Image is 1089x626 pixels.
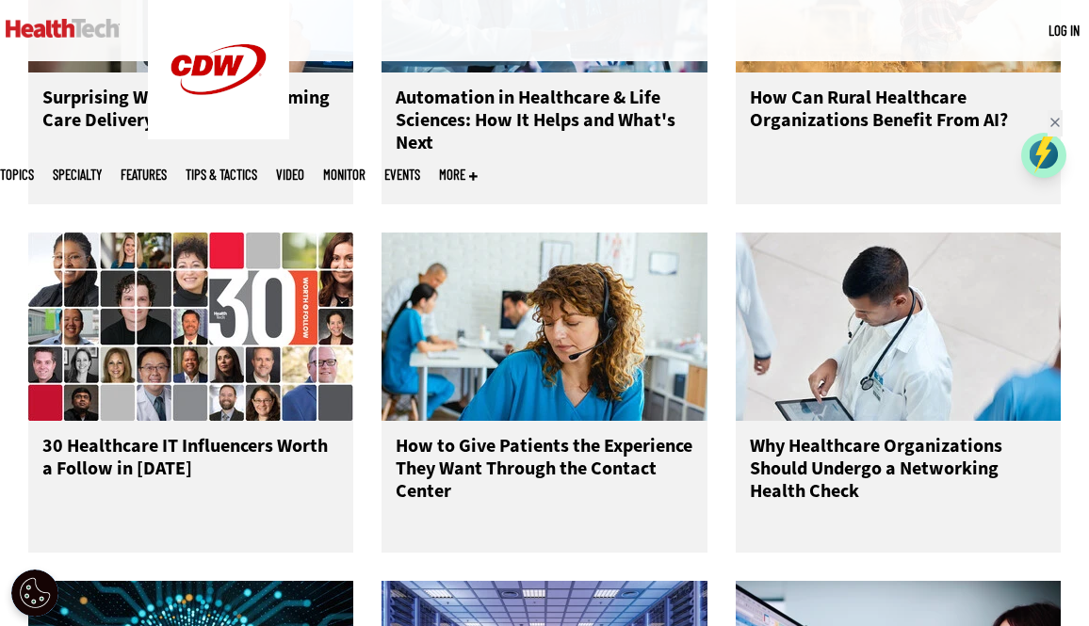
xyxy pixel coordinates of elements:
a: Tips & Tactics [186,168,257,182]
span: Specialty [53,168,102,182]
a: MonITor [323,168,366,182]
span: More [439,168,478,182]
h3: Why Healthcare Organizations Should Undergo a Networking Health Check [750,435,1047,510]
div: Cookie Settings [11,570,58,617]
a: collage of influencers 30 Healthcare IT Influencers Worth a Follow in [DATE] [28,233,353,553]
a: CDW [148,124,289,144]
img: Home [6,19,120,38]
a: Video [276,168,304,182]
h3: 30 Healthcare IT Influencers Worth a Follow in [DATE] [42,435,339,510]
button: Open Preferences [11,570,58,617]
div: User menu [1048,21,1080,40]
img: collage of influencers [28,233,353,421]
h3: How to Give Patients the Experience They Want Through the Contact Center [396,435,692,510]
a: Events [384,168,420,182]
a: Log in [1048,22,1080,39]
a: Features [121,168,167,182]
img: Doctor reviewing health record [736,233,1061,421]
img: Nurse speaking to patient via phone [382,233,707,421]
a: Nurse speaking to patient via phone How to Give Patients the Experience They Want Through the Con... [382,233,707,553]
a: Doctor reviewing health record Why Healthcare Organizations Should Undergo a Networking Health Check [736,233,1061,553]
